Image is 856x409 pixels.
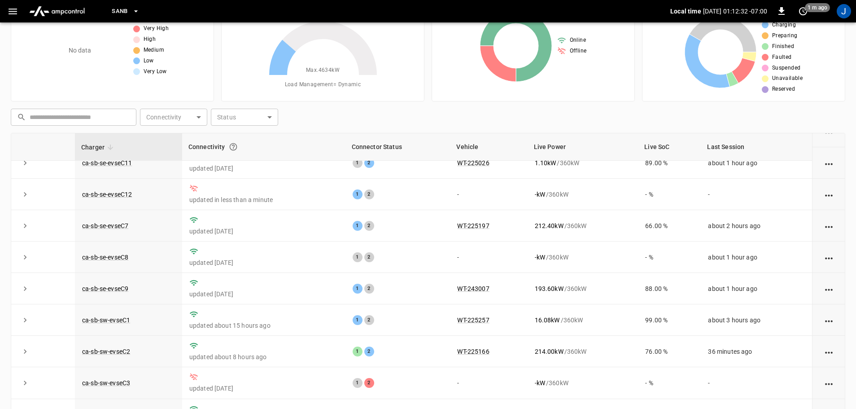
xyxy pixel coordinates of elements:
button: expand row [18,251,32,264]
p: updated [DATE] [189,290,338,299]
a: ca-sb-se-evseC8 [82,254,128,261]
div: action cell options [823,221,834,230]
p: [DATE] 01:12:32 -07:00 [703,7,767,16]
th: Connector Status [345,133,450,161]
div: / 360 kW [535,378,631,387]
span: Finished [772,42,794,51]
p: updated about 15 hours ago [189,321,338,330]
p: No data [69,46,92,55]
td: - % [638,179,701,210]
div: 1 [353,315,362,325]
img: ampcontrol.io logo [26,3,88,20]
a: ca-sb-se-evseC11 [82,159,132,167]
a: WT-243007 [457,285,489,292]
p: 193.60 kW [535,284,563,293]
span: Charging [772,21,796,30]
p: 214.00 kW [535,347,563,356]
p: 212.40 kW [535,221,563,230]
td: - [450,242,527,273]
div: / 360 kW [535,190,631,199]
p: - kW [535,190,545,199]
td: 36 minutes ago [701,336,812,367]
div: 2 [364,315,374,325]
a: WT-225257 [457,317,489,324]
div: 1 [353,221,362,231]
span: Reserved [772,85,795,94]
p: updated [DATE] [189,258,338,267]
td: about 1 hour ago [701,273,812,304]
a: ca-sb-se-evseC9 [82,285,128,292]
td: - % [638,367,701,399]
div: 1 [353,347,362,356]
div: 1 [353,252,362,262]
th: Vehicle [450,133,527,161]
span: Charger [81,142,116,153]
a: WT-225026 [457,159,489,167]
div: / 360 kW [535,316,631,325]
div: 1 [353,284,362,294]
span: Offline [570,47,587,56]
button: expand row [18,156,32,170]
span: Preparing [772,31,798,40]
div: 1 [353,189,362,199]
span: Low [144,57,154,66]
div: action cell options [823,190,834,199]
button: expand row [18,219,32,233]
span: Very High [144,24,169,33]
td: about 1 hour ago [701,147,812,179]
td: about 1 hour ago [701,242,812,273]
span: SanB [112,6,128,17]
div: 2 [364,378,374,388]
button: Connection between the charger and our software. [225,139,241,155]
td: 66.00 % [638,210,701,242]
a: ca-sb-se-evseC12 [82,191,132,198]
div: Connectivity [188,139,339,155]
div: 2 [364,189,374,199]
td: about 3 hours ago [701,304,812,336]
th: Live Power [528,133,638,161]
a: WT-225166 [457,348,489,355]
div: / 360 kW [535,253,631,262]
div: 1 [353,378,362,388]
td: 99.00 % [638,304,701,336]
div: action cell options [823,378,834,387]
button: expand row [18,282,32,295]
span: Online [570,36,586,45]
td: 88.00 % [638,273,701,304]
div: 2 [364,347,374,356]
td: about 2 hours ago [701,210,812,242]
div: profile-icon [837,4,851,18]
a: ca-sb-sw-evseC2 [82,348,130,355]
button: expand row [18,188,32,201]
div: action cell options [823,316,834,325]
td: - % [638,242,701,273]
div: 2 [364,284,374,294]
span: Medium [144,46,164,55]
div: / 360 kW [535,158,631,167]
p: - kW [535,253,545,262]
div: / 360 kW [535,347,631,356]
a: ca-sb-se-evseC7 [82,222,128,229]
div: 2 [364,252,374,262]
p: updated in less than a minute [189,195,338,204]
button: expand row [18,376,32,390]
span: Faulted [772,53,792,62]
span: High [144,35,156,44]
p: updated about 8 hours ago [189,352,338,361]
a: ca-sb-sw-evseC1 [82,317,130,324]
p: - kW [535,378,545,387]
div: / 360 kW [535,221,631,230]
button: SanB [108,3,143,20]
div: 2 [364,221,374,231]
a: ca-sb-sw-evseC3 [82,379,130,387]
a: WT-225197 [457,222,489,229]
td: - [701,367,812,399]
td: - [450,179,527,210]
button: expand row [18,313,32,327]
td: 89.00 % [638,147,701,179]
p: updated [DATE] [189,384,338,393]
p: 16.08 kW [535,316,560,325]
div: 2 [364,158,374,168]
td: - [450,367,527,399]
div: action cell options [823,284,834,293]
